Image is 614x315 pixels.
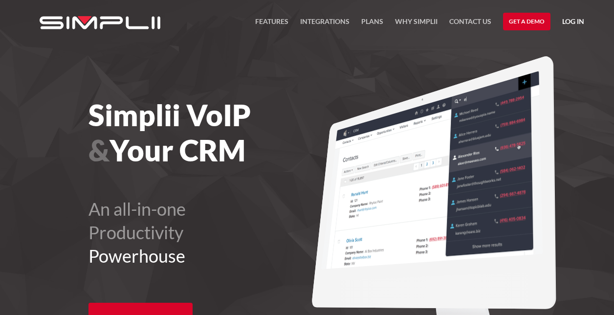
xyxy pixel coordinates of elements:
a: FEATURES [255,16,288,33]
a: Integrations [300,16,350,33]
span: Powerhouse [88,245,185,267]
a: Why Simplii [395,16,438,33]
span: & [88,133,110,168]
img: Simplii [40,16,160,29]
h1: Simplii VoIP Your CRM [88,97,361,168]
a: Get a Demo [503,13,550,30]
h2: An all-in-one Productivity [88,197,361,268]
a: Plans [361,16,383,33]
a: Contact US [449,16,491,33]
a: Log in [562,16,584,30]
